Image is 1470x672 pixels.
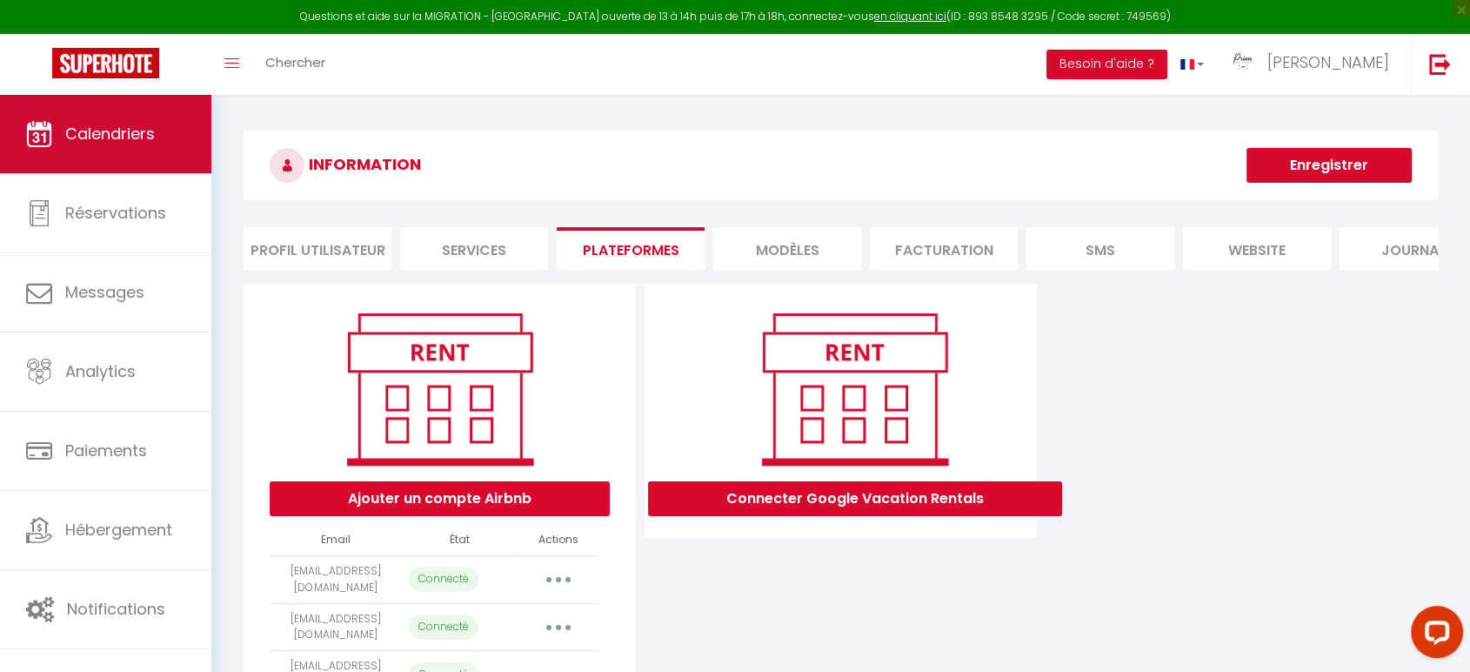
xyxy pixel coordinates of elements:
span: Paiements [65,440,147,461]
button: Connecter Google Vacation Rentals [648,481,1062,516]
img: logout [1429,53,1451,75]
button: Besoin d'aide ? [1046,50,1167,79]
span: Hébergement [65,519,172,541]
img: ... [1230,50,1256,76]
li: Facturation [870,227,1018,270]
img: Super Booking [52,48,159,78]
p: Connecté [409,567,478,592]
span: Analytics [65,360,136,382]
li: Services [400,227,548,270]
a: en cliquant ici [874,9,946,24]
td: [EMAIL_ADDRESS][DOMAIN_NAME] [270,603,402,651]
iframe: LiveChat chat widget [1397,599,1470,672]
th: Actions [517,525,599,555]
span: Notifications [67,598,165,620]
th: Email [270,525,402,555]
p: Connecté [409,615,478,640]
li: Plateformes [557,227,705,270]
th: État [402,525,518,555]
button: Ajouter un compte Airbnb [270,481,610,516]
h3: INFORMATION [244,131,1438,200]
img: rent.png [329,306,551,473]
span: Réservations [65,202,166,224]
button: Enregistrer [1246,148,1412,183]
a: Chercher [252,34,338,95]
span: Chercher [265,53,325,71]
li: SMS [1026,227,1174,270]
td: [EMAIL_ADDRESS][DOMAIN_NAME] [270,555,402,603]
span: Calendriers [65,123,155,144]
li: Profil Utilisateur [244,227,391,270]
img: rent.png [744,306,966,473]
li: website [1183,227,1331,270]
li: MODÈLES [713,227,861,270]
a: ... [PERSON_NAME] [1217,34,1411,95]
span: [PERSON_NAME] [1267,51,1389,73]
span: Messages [65,281,144,303]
